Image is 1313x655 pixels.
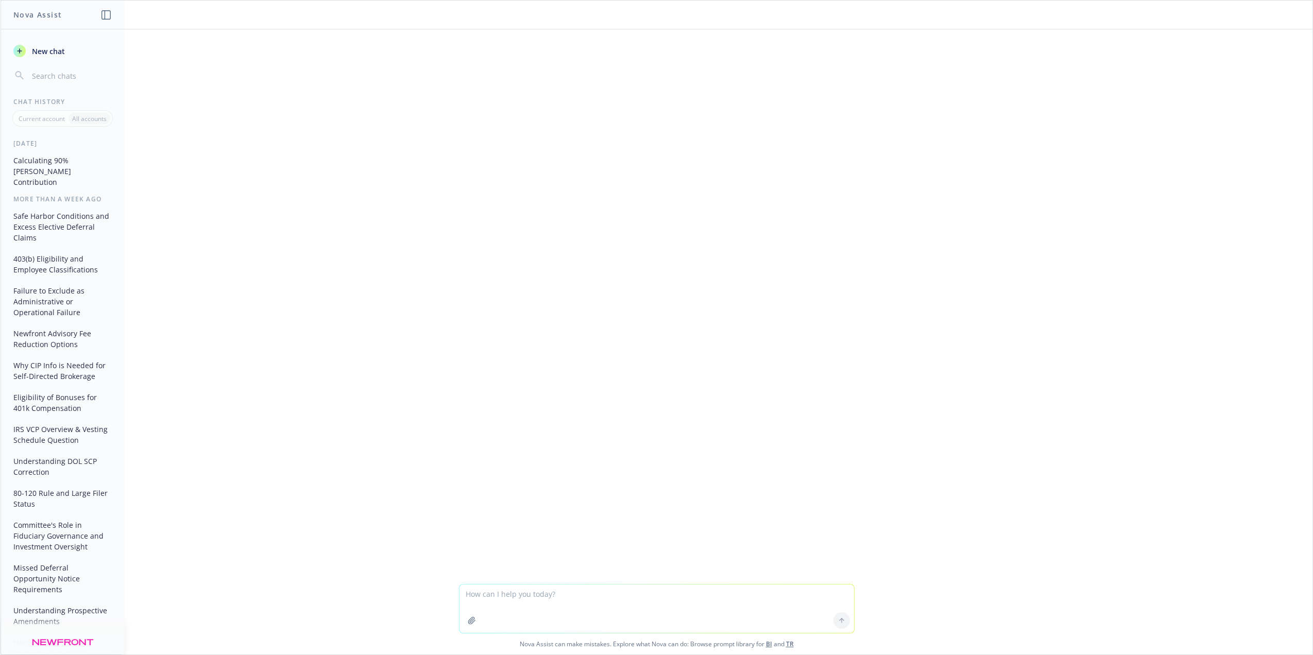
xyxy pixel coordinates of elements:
button: Failure to Exclude as Administrative or Operational Failure [9,282,116,321]
p: Current account [19,114,65,123]
span: New chat [30,46,65,57]
div: More than a week ago [1,195,124,203]
span: Nova Assist can make mistakes. Explore what Nova can do: Browse prompt library for and [5,633,1308,654]
button: Calculating 90% [PERSON_NAME] Contribution [9,152,116,191]
a: BI [766,640,772,648]
h1: Nova Assist [13,9,62,20]
button: 80-120 Rule and Large Filer Status [9,485,116,512]
button: Why CIP Info is Needed for Self-Directed Brokerage [9,357,116,385]
a: TR [786,640,794,648]
button: Newfront Advisory Fee Reduction Options [9,325,116,353]
button: Understanding DOL SCP Correction [9,453,116,480]
button: 403(b) Eligibility and Employee Classifications [9,250,116,278]
div: Chat History [1,97,124,106]
button: Missed Deferral Opportunity Notice Requirements [9,559,116,598]
p: All accounts [72,114,107,123]
button: Committee's Role in Fiduciary Governance and Investment Oversight [9,516,116,555]
button: New chat [9,42,116,60]
button: IRS VCP Overview & Vesting Schedule Question [9,421,116,449]
div: [DATE] [1,139,124,148]
button: Eligibility of Bonuses for 401k Compensation [9,389,116,417]
input: Search chats [30,68,112,83]
button: Safe Harbor Conditions and Excess Elective Deferral Claims [9,208,116,246]
button: Understanding Prospective Amendments [9,602,116,630]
